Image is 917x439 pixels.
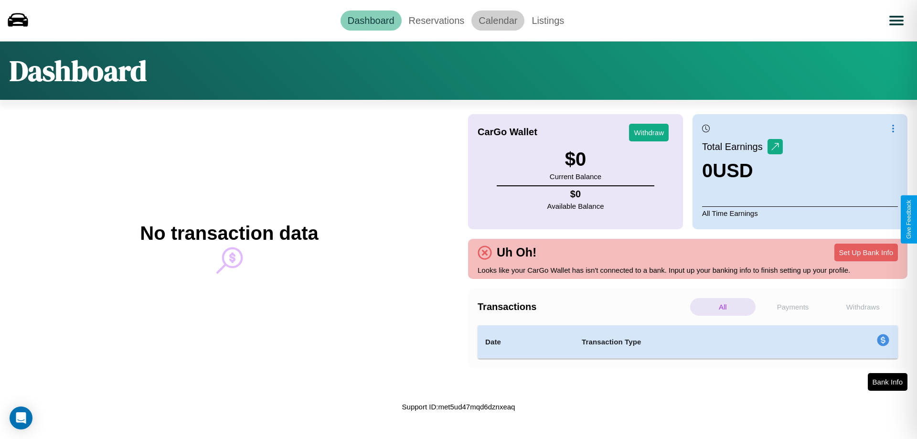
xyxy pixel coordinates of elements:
p: Payments [760,298,826,316]
button: Bank Info [868,373,907,391]
div: Give Feedback [906,200,912,239]
p: Looks like your CarGo Wallet has isn't connected to a bank. Input up your banking info to finish ... [478,264,898,277]
p: All [690,298,756,316]
a: Calendar [471,11,524,31]
a: Listings [524,11,571,31]
h4: $ 0 [547,189,604,200]
h4: Transactions [478,301,688,312]
p: Support ID: met5ud47mqd6dznxeaq [402,400,515,413]
p: Available Balance [547,200,604,213]
h1: Dashboard [10,51,147,90]
button: Withdraw [629,124,669,141]
p: Total Earnings [702,138,768,155]
h4: Date [485,336,566,348]
h4: Transaction Type [582,336,799,348]
h2: No transaction data [140,223,318,244]
button: Open menu [883,7,910,34]
p: Current Balance [550,170,601,183]
p: All Time Earnings [702,206,898,220]
a: Reservations [402,11,472,31]
div: Open Intercom Messenger [10,407,32,429]
h3: 0 USD [702,160,783,182]
h3: $ 0 [550,149,601,170]
h4: CarGo Wallet [478,127,537,138]
h4: Uh Oh! [492,246,541,259]
button: Set Up Bank Info [834,244,898,261]
p: Withdraws [830,298,896,316]
table: simple table [478,325,898,359]
a: Dashboard [341,11,402,31]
